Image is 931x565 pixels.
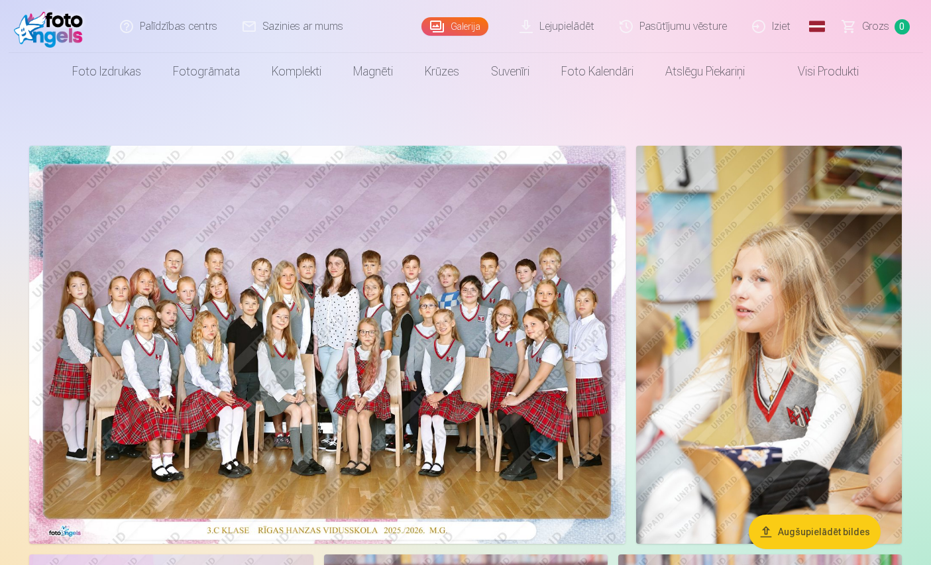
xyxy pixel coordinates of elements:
[649,53,761,90] a: Atslēgu piekariņi
[749,515,881,549] button: Augšupielādēt bildes
[256,53,337,90] a: Komplekti
[337,53,409,90] a: Magnēti
[895,19,910,34] span: 0
[475,53,545,90] a: Suvenīri
[545,53,649,90] a: Foto kalendāri
[421,17,488,36] a: Galerija
[157,53,256,90] a: Fotogrāmata
[409,53,475,90] a: Krūzes
[56,53,157,90] a: Foto izdrukas
[862,19,889,34] span: Grozs
[14,5,90,48] img: /fa1
[761,53,875,90] a: Visi produkti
